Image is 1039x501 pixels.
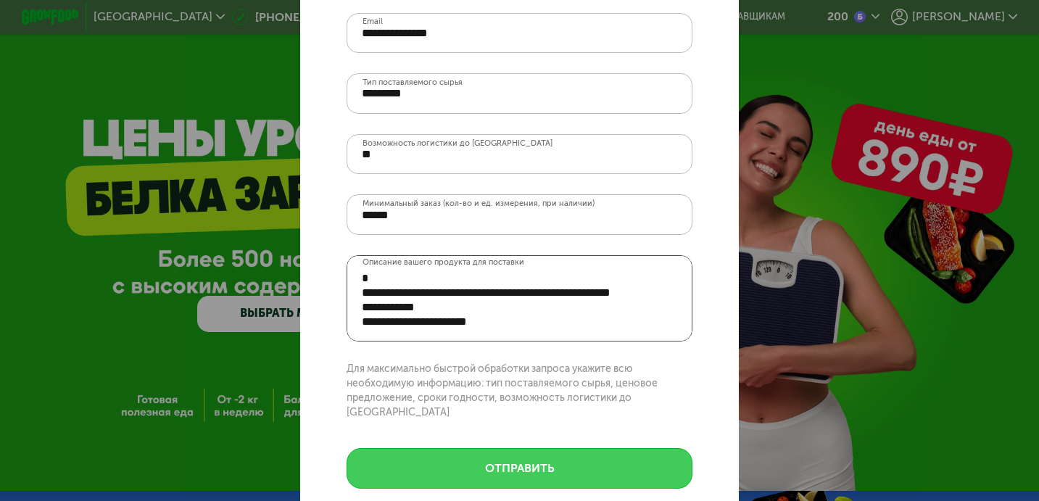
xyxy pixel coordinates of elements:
[363,256,524,270] label: Описание вашего продукта для поставки
[363,200,595,208] label: Минимальный заказ (кол-во и ед. измерения, при наличии)
[347,362,693,420] p: Для максимально быстрой обработки запроса укажите всю необходимую информацию: тип поставляемого с...
[363,79,463,87] label: Тип поставляемого сырья
[363,140,552,148] label: Возможность логистики до [GEOGRAPHIC_DATA]
[363,18,383,26] label: Email
[347,448,693,489] button: отправить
